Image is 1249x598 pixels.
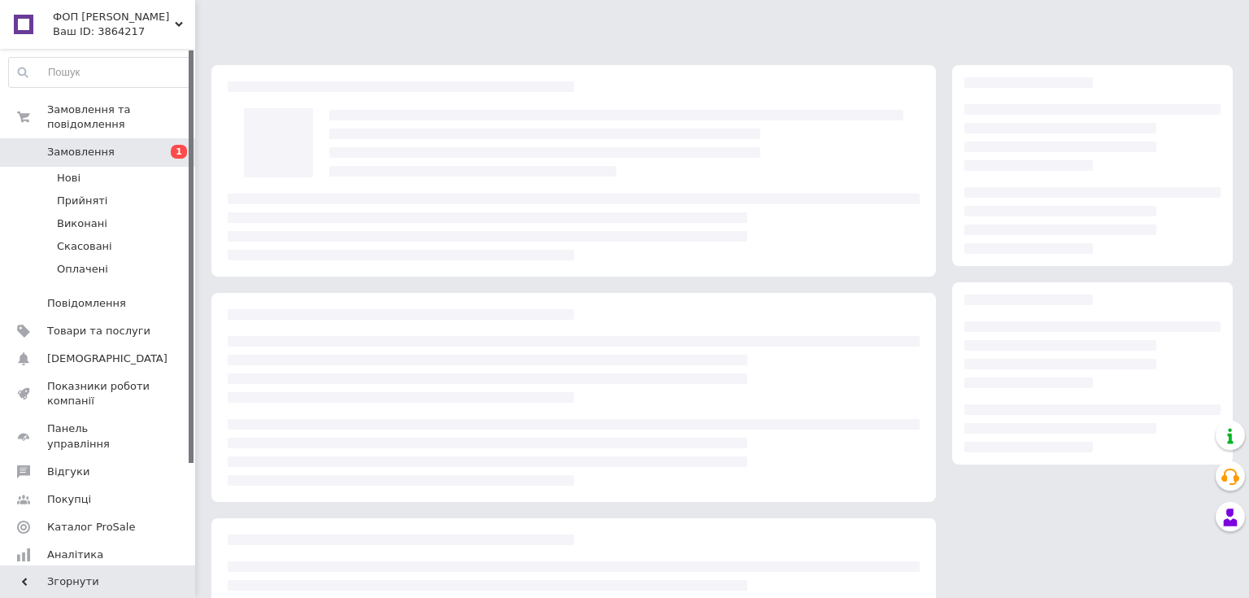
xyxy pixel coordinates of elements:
span: Виконані [57,216,107,231]
span: Скасовані [57,239,112,254]
span: Оплачені [57,262,108,277]
input: Пошук [9,58,191,87]
span: Прийняті [57,194,107,208]
span: 1 [171,145,187,159]
span: [DEMOGRAPHIC_DATA] [47,351,168,366]
span: Аналітика [47,548,103,562]
span: Покупці [47,492,91,507]
span: ФОП Гаврилюк Дмитро Володимирович [53,10,175,24]
div: Ваш ID: 3864217 [53,24,195,39]
span: Панель управління [47,421,150,451]
span: Каталог ProSale [47,520,135,535]
span: Повідомлення [47,296,126,311]
span: Товари та послуги [47,324,150,338]
span: Замовлення [47,145,115,159]
span: Нові [57,171,81,186]
span: Відгуки [47,465,89,479]
span: Замовлення та повідомлення [47,103,195,132]
span: Показники роботи компанії [47,379,150,408]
